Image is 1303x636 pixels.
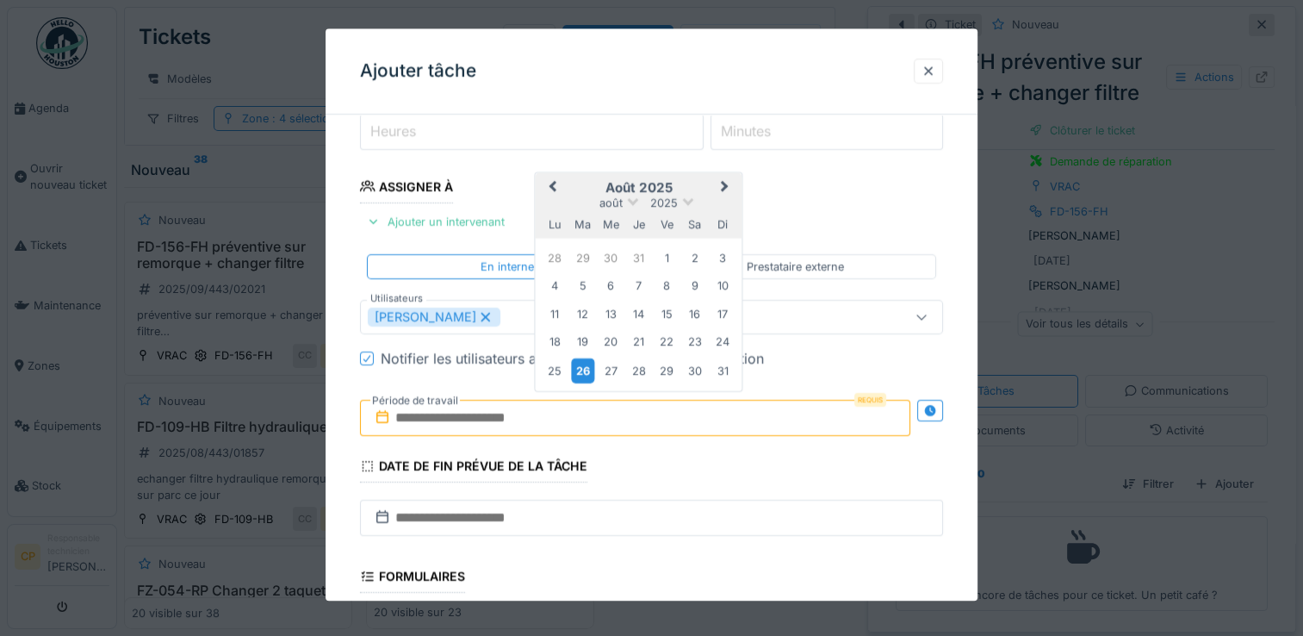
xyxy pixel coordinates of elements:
[683,246,706,270] div: Choose samedi 2 août 2025
[367,121,419,141] label: Heures
[481,259,534,275] div: En interne
[536,180,742,196] h2: août 2025
[370,391,460,410] label: Période de travail
[599,246,623,270] div: Choose mercredi 30 juillet 2025
[543,246,567,270] div: Choose lundi 28 juillet 2025
[381,348,764,369] div: Notifier les utilisateurs associés au ticket de la planification
[747,259,844,275] div: Prestataire externe
[683,274,706,297] div: Choose samedi 9 août 2025
[571,359,594,383] div: Choose mardi 26 août 2025
[854,393,886,407] div: Requis
[683,302,706,326] div: Choose samedi 16 août 2025
[360,453,587,483] div: Date de fin prévue de la tâche
[655,359,679,383] div: Choose vendredi 29 août 2025
[627,213,650,236] div: jeudi
[710,359,734,383] div: Choose dimanche 31 août 2025
[543,330,567,353] div: Choose lundi 18 août 2025
[599,302,623,326] div: Choose mercredi 13 août 2025
[360,210,512,234] div: Ajouter un intervenant
[655,302,679,326] div: Choose vendredi 15 août 2025
[710,302,734,326] div: Choose dimanche 17 août 2025
[710,330,734,353] div: Choose dimanche 24 août 2025
[710,274,734,297] div: Choose dimanche 10 août 2025
[683,359,706,383] div: Choose samedi 30 août 2025
[650,196,678,209] span: 2025
[571,274,594,297] div: Choose mardi 5 août 2025
[360,564,465,593] div: Formulaires
[627,330,650,353] div: Choose jeudi 21 août 2025
[599,330,623,353] div: Choose mercredi 20 août 2025
[599,274,623,297] div: Choose mercredi 6 août 2025
[541,244,736,385] div: Month août, 2025
[655,330,679,353] div: Choose vendredi 22 août 2025
[543,274,567,297] div: Choose lundi 4 août 2025
[627,246,650,270] div: Choose jeudi 31 juillet 2025
[571,213,594,236] div: mardi
[367,291,426,306] label: Utilisateurs
[368,308,500,327] div: [PERSON_NAME]
[655,213,679,236] div: vendredi
[683,330,706,353] div: Choose samedi 23 août 2025
[543,302,567,326] div: Choose lundi 11 août 2025
[627,302,650,326] div: Choose jeudi 14 août 2025
[537,175,565,203] button: Previous Month
[571,302,594,326] div: Choose mardi 12 août 2025
[543,359,567,383] div: Choose lundi 25 août 2025
[710,213,734,236] div: dimanche
[543,213,567,236] div: lundi
[571,246,594,270] div: Choose mardi 29 juillet 2025
[360,174,453,203] div: Assigner à
[683,213,706,236] div: samedi
[655,274,679,297] div: Choose vendredi 8 août 2025
[360,60,476,82] h3: Ajouter tâche
[571,330,594,353] div: Choose mardi 19 août 2025
[627,359,650,383] div: Choose jeudi 28 août 2025
[717,121,774,141] label: Minutes
[627,274,650,297] div: Choose jeudi 7 août 2025
[599,359,623,383] div: Choose mercredi 27 août 2025
[655,246,679,270] div: Choose vendredi 1 août 2025
[599,196,623,209] span: août
[599,213,623,236] div: mercredi
[710,246,734,270] div: Choose dimanche 3 août 2025
[713,175,741,203] button: Next Month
